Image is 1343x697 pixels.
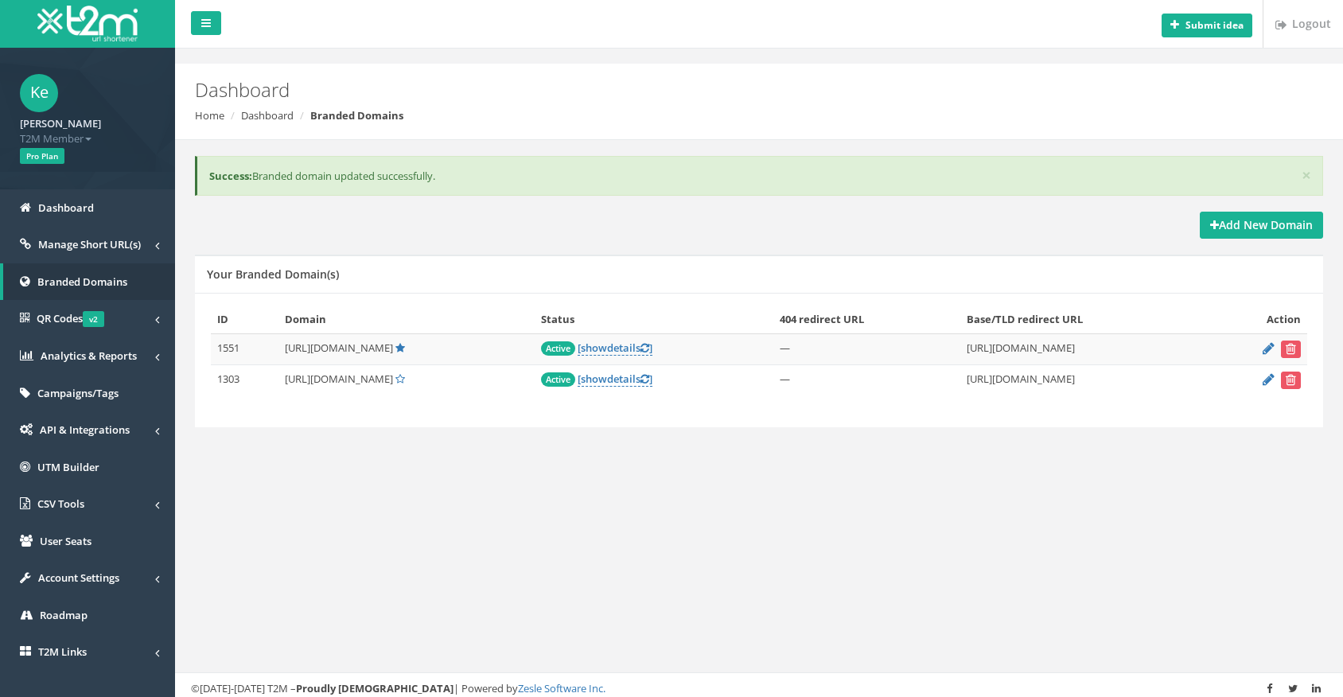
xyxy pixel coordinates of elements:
a: Set Default [395,372,405,386]
span: Campaigns/Tags [37,386,119,400]
h5: Your Branded Domain(s) [207,268,339,280]
th: ID [211,306,278,333]
td: 1551 [211,333,278,364]
strong: Add New Domain [1210,217,1313,232]
span: T2M Links [38,644,87,659]
button: Submit idea [1162,14,1252,37]
h2: Dashboard [195,80,1131,100]
span: T2M Member [20,131,155,146]
span: CSV Tools [37,496,84,511]
span: QR Codes [37,311,104,325]
th: Base/TLD redirect URL [960,306,1209,333]
td: [URL][DOMAIN_NAME] [960,364,1209,395]
button: × [1302,167,1311,184]
strong: Branded Domains [310,108,403,123]
th: Domain [278,306,535,333]
span: Active [541,341,575,356]
span: Branded Domains [37,275,127,289]
strong: Proudly [DEMOGRAPHIC_DATA] [296,681,454,695]
a: [showdetails] [578,372,652,387]
th: 404 redirect URL [773,306,960,333]
span: Pro Plan [20,148,64,164]
span: Account Settings [38,570,119,585]
span: Analytics & Reports [41,348,137,363]
span: API & Integrations [40,422,130,437]
span: Manage Short URL(s) [38,237,141,251]
span: [URL][DOMAIN_NAME] [285,341,393,355]
td: [URL][DOMAIN_NAME] [960,333,1209,364]
span: v2 [83,311,104,327]
th: Status [535,306,774,333]
div: ©[DATE]-[DATE] T2M – | Powered by [191,681,1327,696]
span: User Seats [40,534,91,548]
b: Success: [209,169,252,183]
span: show [581,372,607,386]
td: — [773,333,960,364]
b: Submit idea [1185,18,1244,32]
a: Zesle Software Inc. [518,681,605,695]
span: Dashboard [38,201,94,215]
th: Action [1209,306,1307,333]
a: Home [195,108,224,123]
strong: [PERSON_NAME] [20,116,101,130]
span: [URL][DOMAIN_NAME] [285,372,393,386]
td: — [773,364,960,395]
div: Branded domain updated successfully. [195,156,1323,197]
span: show [581,341,607,355]
span: UTM Builder [37,460,99,474]
span: Ke [20,74,58,112]
td: 1303 [211,364,278,395]
a: Default [395,341,405,355]
a: [showdetails] [578,341,652,356]
img: T2M [37,6,138,41]
a: [PERSON_NAME] T2M Member [20,112,155,146]
a: Dashboard [241,108,294,123]
a: Add New Domain [1200,212,1323,239]
span: Active [541,372,575,387]
span: Roadmap [40,608,88,622]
